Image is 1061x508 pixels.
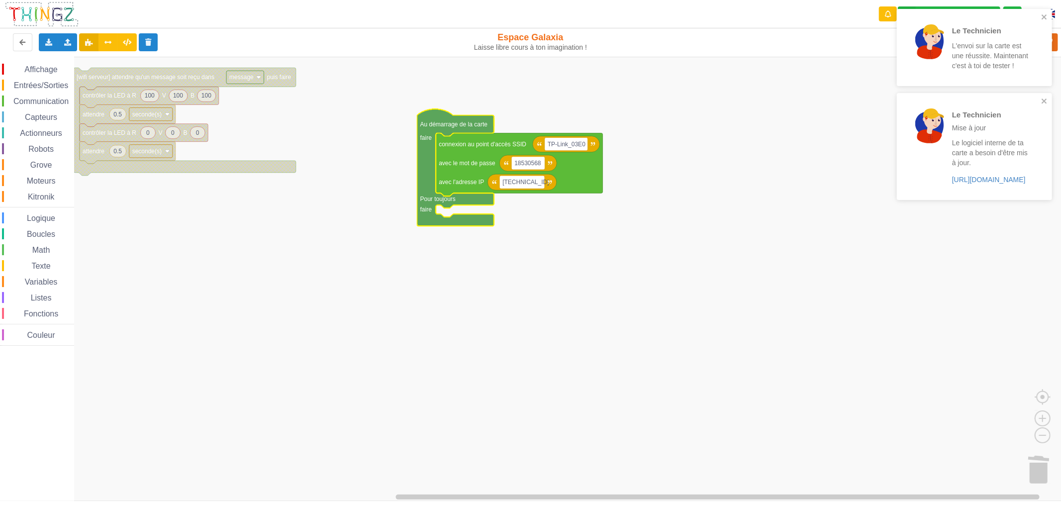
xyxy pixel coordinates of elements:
[22,309,60,318] span: Fonctions
[437,32,624,52] div: Espace Galaxia
[952,109,1030,120] p: Le Technicien
[29,161,54,169] span: Grove
[29,294,53,302] span: Listes
[952,176,1026,184] a: [URL][DOMAIN_NAME]
[113,110,122,117] text: 0.5
[514,160,541,167] text: 18530568
[83,148,104,155] text: attendre
[162,92,166,99] text: V
[83,110,104,117] text: attendre
[25,177,57,185] span: Moteurs
[146,129,150,136] text: 0
[12,81,70,90] span: Entrées/Sorties
[267,74,291,81] text: puis faire
[201,92,211,99] text: 100
[159,129,163,136] text: V
[548,141,585,148] text: TP-Link_03E0
[132,148,162,155] text: seconde(s)
[952,25,1030,36] p: Le Technicien
[4,1,79,27] img: thingz_logo.png
[26,331,57,339] span: Couleur
[23,65,59,74] span: Affichage
[18,129,64,137] span: Actionneurs
[952,41,1030,71] p: L'envoi sur la carte est une réussite. Maintenant c'est à toi de tester !
[77,74,214,81] text: [wifi serveur] attendre qu'un message soit reçu dans
[132,110,162,117] text: seconde(s)
[439,179,484,186] text: avec l'adresse IP
[184,129,188,136] text: B
[26,193,56,201] span: Kitronik
[83,92,136,99] text: contrôler la LED à R
[25,230,57,238] span: Boucles
[439,160,495,167] text: avec le mot de passe
[898,6,1000,22] div: Ta base fonctionne bien !
[12,97,70,105] span: Communication
[439,141,526,148] text: connexion au point d'accès SSID
[27,145,55,153] span: Robots
[145,92,155,99] text: 100
[1041,13,1048,22] button: close
[420,134,432,141] text: faire
[23,113,59,121] span: Capteurs
[437,43,624,52] div: Laisse libre cours à ton imagination !
[420,196,456,203] text: Pour toujours
[31,246,52,254] span: Math
[83,129,136,136] text: contrôler la LED à R
[30,262,52,270] span: Texte
[113,148,122,155] text: 0.5
[173,92,183,99] text: 100
[420,206,432,213] text: faire
[952,138,1030,168] p: Le logiciel interne de ta carte a besoin d'être mis à jour.
[502,179,549,186] text: [TECHNICAL_ID]
[1041,97,1048,106] button: close
[196,129,199,136] text: 0
[191,92,194,99] text: B
[420,120,488,127] text: Au démarrage de la carte
[171,129,175,136] text: 0
[23,278,59,286] span: Variables
[25,214,57,222] span: Logique
[229,74,254,81] text: message
[952,123,1030,133] p: Mise à jour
